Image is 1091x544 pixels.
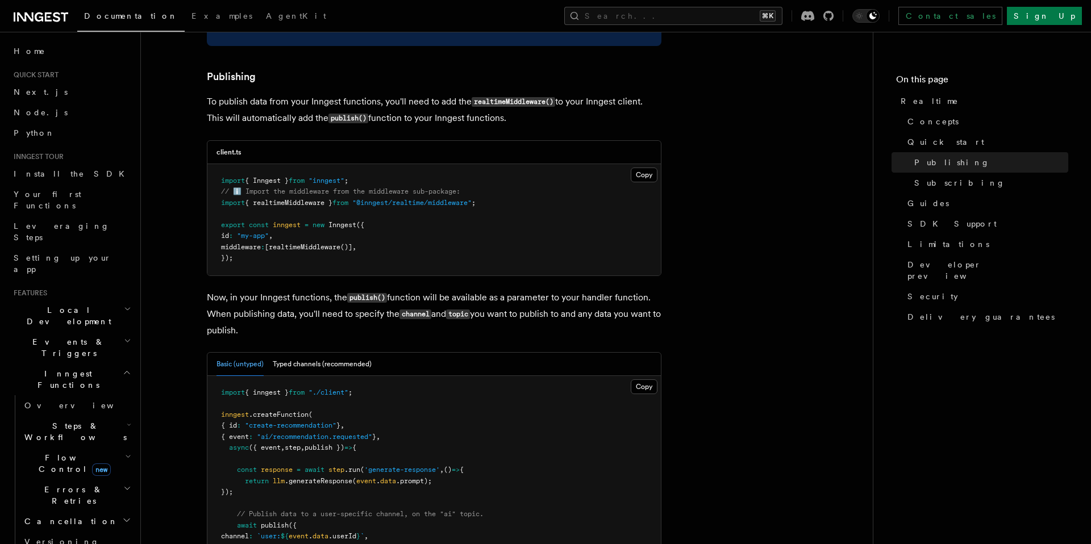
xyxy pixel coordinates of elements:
[221,411,249,419] span: inngest
[340,243,352,251] span: ()]
[20,420,127,443] span: Steps & Workflows
[207,94,661,127] p: To publish data from your Inngest functions, you'll need to add the to your Inngest client. This ...
[20,452,125,475] span: Flow Control
[328,466,344,474] span: step
[910,152,1068,173] a: Publishing
[9,41,134,61] a: Home
[20,447,134,479] button: Flow Controlnew
[903,193,1068,214] a: Guides
[261,466,293,474] span: response
[9,300,134,332] button: Local Development
[309,411,313,419] span: (
[261,243,265,251] span: :
[898,7,1002,25] a: Contact sales
[313,221,324,229] span: new
[907,136,984,148] span: Quick start
[265,243,269,251] span: [
[901,95,959,107] span: Realtime
[309,532,313,540] span: .
[20,395,134,416] a: Overview
[347,293,387,303] code: publish()
[305,466,324,474] span: await
[14,45,45,57] span: Home
[281,443,285,451] span: ,
[356,477,376,485] span: event
[237,521,257,529] span: await
[352,443,356,451] span: {
[313,532,328,540] span: data
[237,232,269,240] span: "my-app"
[221,199,245,207] span: import
[344,466,360,474] span: .run
[380,477,396,485] span: data
[356,532,360,540] span: }
[289,521,297,529] span: ({
[9,288,47,298] span: Features
[376,477,380,485] span: .
[907,198,949,209] span: Guides
[903,214,1068,234] a: SDK Support
[207,69,256,85] a: Publishing
[249,411,309,419] span: .createFunction
[221,232,229,240] span: id
[269,243,340,251] span: realtimeMiddleware
[221,187,460,195] span: // ℹ️ Import the middleware from the middleware sub-package:
[907,291,958,302] span: Security
[229,232,233,240] span: :
[903,307,1068,327] a: Delivery guarantees
[77,3,185,32] a: Documentation
[309,388,348,396] span: "./client"
[852,9,880,23] button: Toggle dark mode
[9,363,134,395] button: Inngest Functions
[92,463,111,476] span: new
[352,243,356,251] span: ,
[352,477,356,485] span: (
[907,259,1068,282] span: Developer preview
[9,216,134,248] a: Leveraging Steps
[9,82,134,102] a: Next.js
[903,254,1068,286] a: Developer preview
[257,532,281,540] span: `user:
[328,221,356,229] span: Inngest
[472,97,555,107] code: realtimeMiddleware()
[332,199,348,207] span: from
[221,488,233,496] span: });
[1007,7,1082,25] a: Sign Up
[216,148,241,157] h3: client.ts
[249,443,281,451] span: ({ event
[221,421,237,429] span: { id
[221,221,245,229] span: export
[289,388,305,396] span: from
[14,253,111,274] span: Setting up your app
[9,70,59,79] span: Quick start
[261,521,289,529] span: publish
[285,443,301,451] span: step
[446,309,470,319] code: topic
[305,221,309,229] span: =
[221,254,233,262] span: });
[20,484,123,507] span: Errors & Retries
[9,123,134,143] a: Python
[336,421,340,429] span: }
[460,466,464,474] span: {
[273,477,285,485] span: llm
[221,532,249,540] span: channel
[9,304,124,327] span: Local Development
[14,190,81,210] span: Your first Functions
[344,177,348,185] span: ;
[269,232,273,240] span: ,
[221,243,261,251] span: middleware
[266,11,326,20] span: AgentKit
[9,152,64,161] span: Inngest tour
[903,132,1068,152] a: Quick start
[245,199,332,207] span: { realtimeMiddleware }
[903,286,1068,307] a: Security
[564,7,782,25] button: Search...⌘K
[20,516,118,527] span: Cancellation
[249,532,253,540] span: :
[84,11,178,20] span: Documentation
[910,173,1068,193] a: Subscribing
[907,116,959,127] span: Concepts
[221,177,245,185] span: import
[216,353,264,376] button: Basic (untyped)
